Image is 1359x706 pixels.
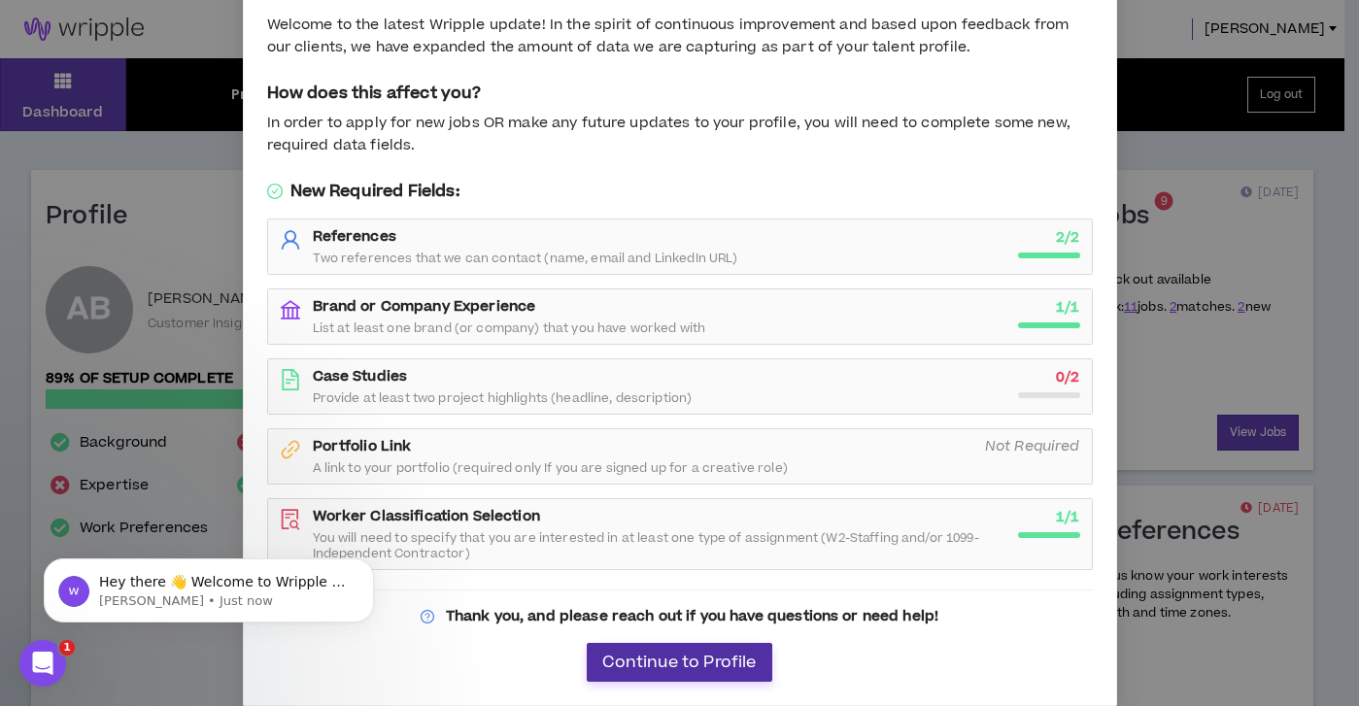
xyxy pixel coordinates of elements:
[19,640,66,687] iframe: Intercom live chat
[313,530,1006,561] span: You will need to specify that you are interested in at least one type of assignment (W2-Staffing ...
[313,436,412,456] strong: Portfolio Link
[313,226,396,247] strong: References
[985,436,1080,456] i: Not Required
[313,390,693,406] span: Provide at least two project highlights (headline, description)
[587,643,771,682] button: Continue to Profile
[15,518,403,654] iframe: Intercom notifications message
[59,640,75,656] span: 1
[313,460,788,476] span: A link to your portfolio (required only If you are signed up for a creative role)
[267,15,1093,58] div: Welcome to the latest Wripple update! In the spirit of continuous improvement and based upon feed...
[446,606,938,626] strong: Thank you, and please reach out if you have questions or need help!
[313,506,540,526] strong: Worker Classification Selection
[421,610,434,623] span: question-circle
[602,654,756,672] span: Continue to Profile
[1056,227,1079,248] strong: 2 / 2
[280,509,301,530] span: file-search
[1056,297,1079,318] strong: 1 / 1
[267,113,1093,156] div: In order to apply for new jobs OR make any future updates to your profile, you will need to compl...
[280,299,301,320] span: bank
[313,320,706,336] span: List at least one brand (or company) that you have worked with
[313,251,738,266] span: Two references that we can contact (name, email and LinkedIn URL)
[1056,507,1079,527] strong: 1 / 1
[313,366,408,387] strong: Case Studies
[280,229,301,251] span: user
[280,439,301,460] span: link
[313,296,536,317] strong: Brand or Company Experience
[280,369,301,390] span: file-text
[267,82,1093,105] h5: How does this affect you?
[267,184,283,199] span: check-circle
[267,180,1093,203] h5: New Required Fields:
[1056,367,1079,387] strong: 0 / 2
